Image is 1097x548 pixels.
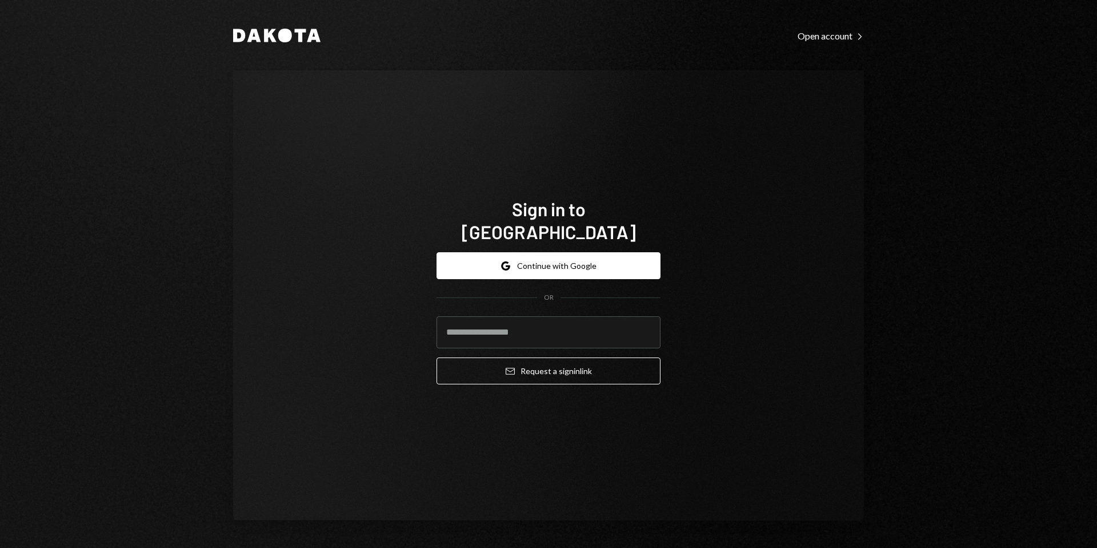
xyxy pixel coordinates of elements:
[798,29,864,42] a: Open account
[544,293,554,303] div: OR
[437,252,660,279] button: Continue with Google
[437,197,660,243] h1: Sign in to [GEOGRAPHIC_DATA]
[798,30,864,42] div: Open account
[437,358,660,384] button: Request a signinlink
